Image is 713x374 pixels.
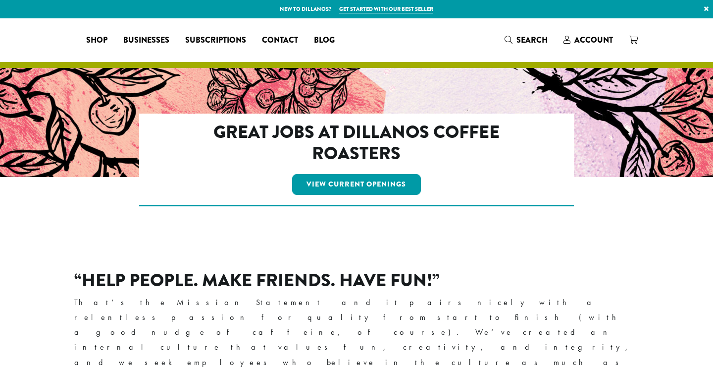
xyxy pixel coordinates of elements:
[516,34,548,46] span: Search
[292,174,421,195] a: View Current Openings
[185,34,246,47] span: Subscriptions
[262,34,298,47] span: Contact
[182,122,531,164] h2: Great Jobs at Dillanos Coffee Roasters
[339,5,433,13] a: Get started with our best seller
[86,34,107,47] span: Shop
[123,34,169,47] span: Businesses
[314,34,335,47] span: Blog
[497,32,556,48] a: Search
[78,32,115,48] a: Shop
[74,270,639,291] h2: “Help People. Make Friends. Have Fun!”
[574,34,613,46] span: Account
